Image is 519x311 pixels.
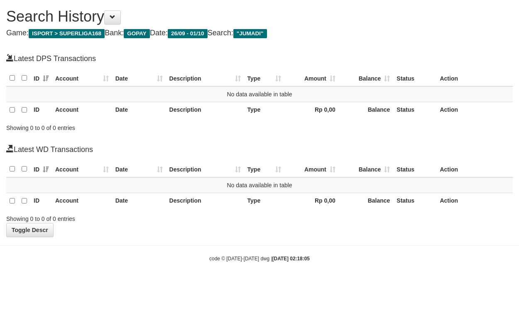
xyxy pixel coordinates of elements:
th: Account [52,193,112,209]
th: ID [30,102,52,118]
th: Account [52,102,112,118]
h4: Latest DPS Transactions [6,54,513,63]
span: "JUMADI" [233,29,267,38]
th: Action [436,102,513,118]
th: Amount: activate to sort column ascending [284,161,339,177]
th: Account: activate to sort column ascending [52,70,112,86]
th: Status [393,193,436,209]
th: Status [393,70,436,86]
th: Account: activate to sort column ascending [52,161,112,177]
th: Balance: activate to sort column ascending [339,70,394,86]
th: ID: activate to sort column ascending [30,161,52,177]
th: Action [436,70,513,86]
span: ISPORT > SUPERLIGA168 [29,29,105,38]
th: ID: activate to sort column ascending [30,70,52,86]
th: Action [436,193,513,209]
th: Type [244,193,285,209]
th: Amount: activate to sort column ascending [284,70,339,86]
th: Type: activate to sort column ascending [244,161,285,177]
th: Balance [339,193,394,209]
th: Date: activate to sort column ascending [112,161,166,177]
a: Toggle Descr [6,223,54,237]
th: Description [166,193,244,209]
div: Showing 0 to 0 of 0 entries [6,120,210,132]
th: Status [393,161,436,177]
th: ID [30,193,52,209]
th: Description: activate to sort column ascending [166,70,244,86]
th: Balance [339,102,394,118]
th: Description [166,102,244,118]
th: Date [112,102,166,118]
span: GOPAY [124,29,150,38]
td: No data available in table [6,86,513,102]
th: Balance: activate to sort column ascending [339,161,394,177]
th: Type [244,102,285,118]
th: Type: activate to sort column ascending [244,70,285,86]
h4: Latest WD Transactions [6,144,513,154]
h4: Game: Bank: Date: Search: [6,29,513,37]
th: Action [436,161,513,177]
td: No data available in table [6,177,513,193]
th: Rp 0,00 [284,193,339,209]
small: code © [DATE]-[DATE] dwg | [209,256,310,262]
th: Rp 0,00 [284,102,339,118]
th: Status [393,102,436,118]
strong: [DATE] 02:18:05 [272,256,310,262]
th: Date [112,193,166,209]
th: Description: activate to sort column ascending [166,161,244,177]
div: Showing 0 to 0 of 0 entries [6,211,210,223]
span: 26/09 - 01/10 [168,29,208,38]
h1: Search History [6,8,513,25]
th: Date: activate to sort column ascending [112,70,166,86]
